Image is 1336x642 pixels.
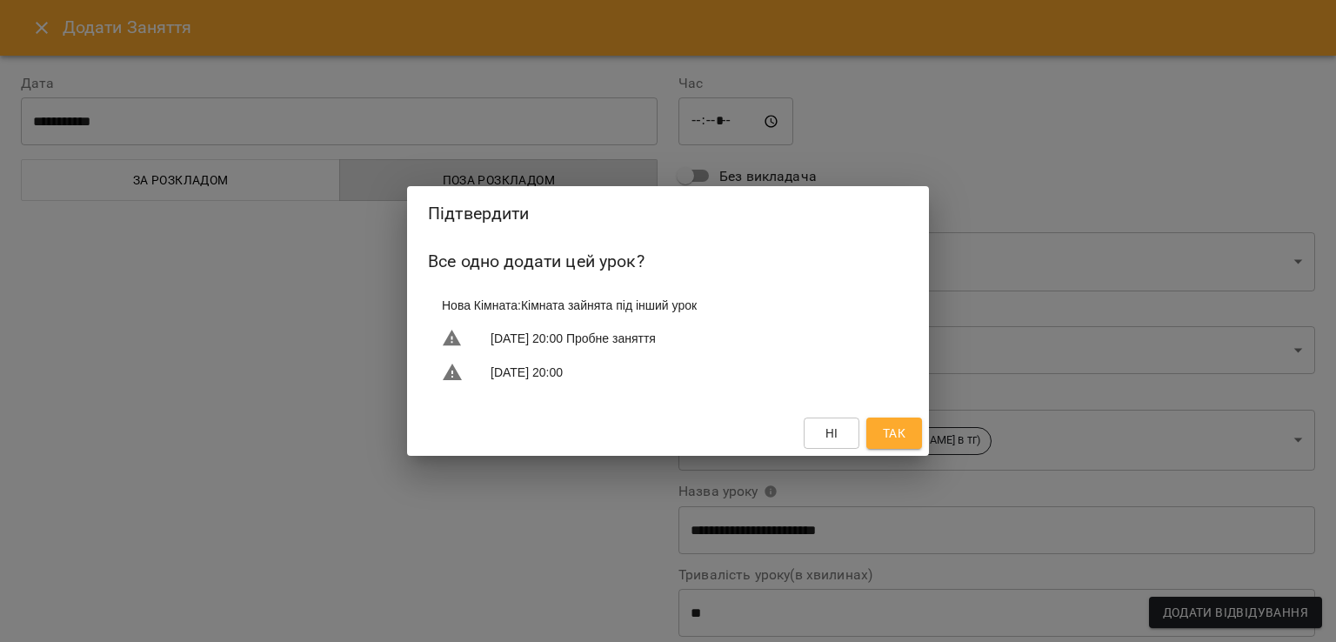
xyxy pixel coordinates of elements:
button: Ні [804,418,859,449]
span: Так [883,423,905,444]
h6: Все одно додати цей урок? [428,248,908,275]
h2: Підтвердити [428,200,908,227]
button: Так [866,418,922,449]
li: Нова Кімната : Кімната зайнята під інший урок [428,290,908,321]
li: [DATE] 20:00 Пробне заняття [428,321,908,356]
span: Ні [825,423,838,444]
li: [DATE] 20:00 [428,355,908,390]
